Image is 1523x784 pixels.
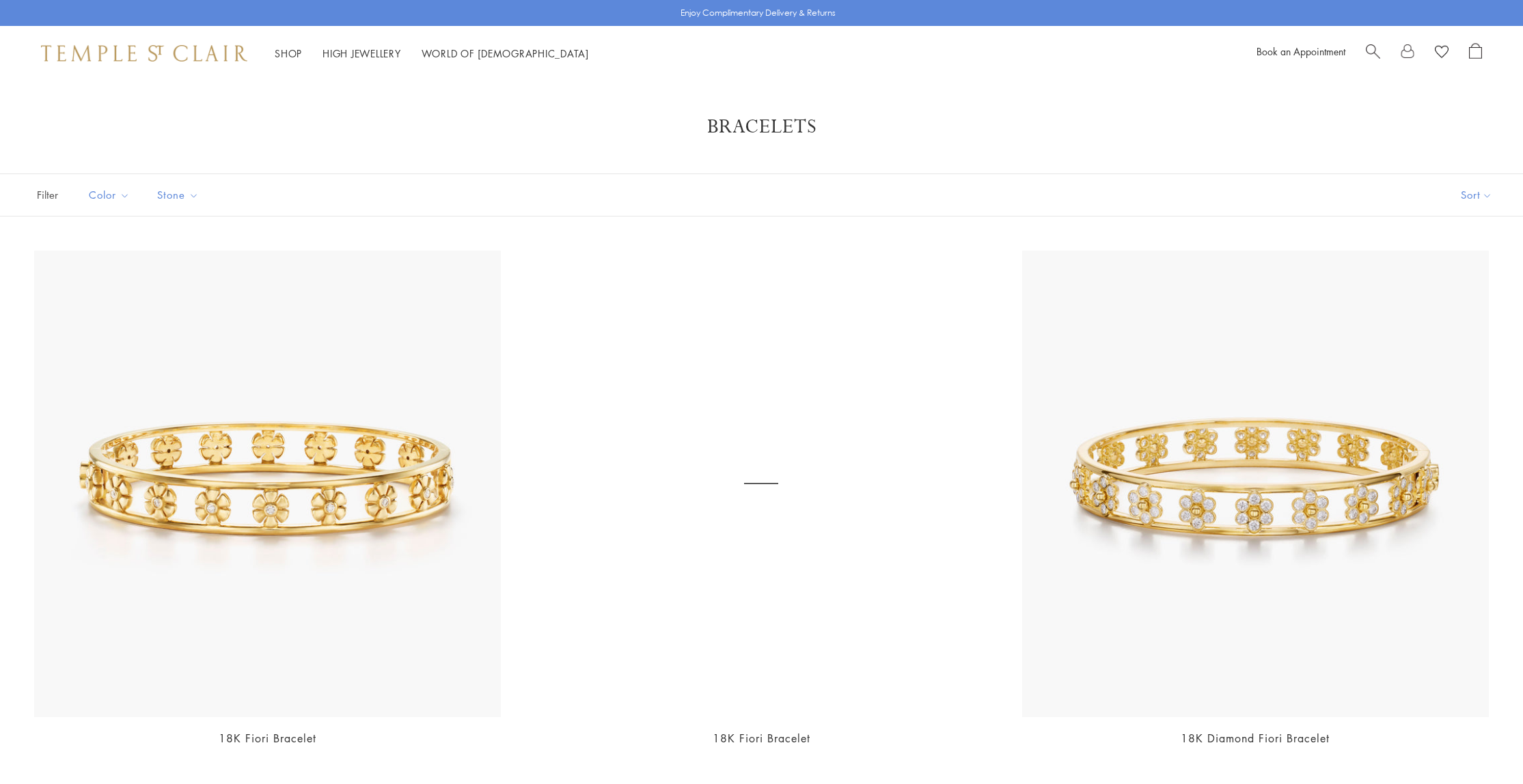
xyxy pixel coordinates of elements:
[1181,731,1330,746] a: 18K Diamond Fiori Bracelet
[681,6,836,20] p: Enjoy Complimentary Delivery & Returns
[323,46,401,60] a: High JewelleryHigh Jewellery
[275,46,302,60] a: ShopShop
[1469,43,1482,64] a: Open Shopping Bag
[41,45,247,61] img: Temple St. Clair
[275,45,589,62] nav: Main navigation
[1257,44,1345,58] a: Book an Appointment
[528,251,995,717] a: B31885-FIORIMX
[150,186,209,204] span: Stone
[1366,43,1380,64] a: Search
[1022,251,1489,717] img: B31885-FIORI
[1430,174,1523,216] button: Show sort by
[219,731,316,746] a: 18K Fiori Bracelet
[55,115,1468,139] h1: Bracelets
[147,180,209,210] button: Stone
[1435,43,1449,64] a: View Wishlist
[34,251,501,717] img: 18K Fiori Bracelet
[1455,720,1509,770] iframe: Gorgias live chat messenger
[422,46,589,60] a: World of [DEMOGRAPHIC_DATA]World of [DEMOGRAPHIC_DATA]
[713,731,810,746] a: 18K Fiori Bracelet
[79,180,140,210] button: Color
[82,186,140,204] span: Color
